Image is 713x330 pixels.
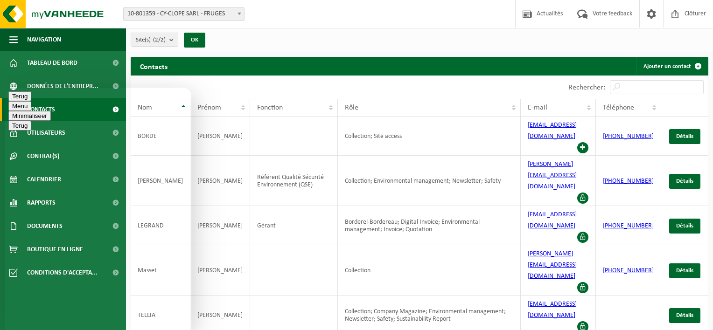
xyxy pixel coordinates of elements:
[27,28,61,51] span: Navigation
[5,88,191,330] iframe: chat widget
[669,219,700,234] a: Détails
[603,104,634,111] span: Téléphone
[528,211,577,229] a: [EMAIL_ADDRESS][DOMAIN_NAME]
[338,245,521,296] td: Collection
[603,178,654,185] a: [PHONE_NUMBER]
[669,129,700,144] a: Détails
[257,104,283,111] span: Fonction
[124,7,244,21] span: 10-801359 - CY-CLOPE SARL - FRUGES
[190,206,250,245] td: [PERSON_NAME]
[669,308,700,323] a: Détails
[136,33,166,47] span: Site(s)
[250,156,338,206] td: Référent Qualité Sécurité Environnement (QSE)
[676,312,693,318] span: Détails
[153,37,166,43] count: (2/2)
[338,117,521,156] td: Collection; Site access
[676,268,693,274] span: Détails
[528,301,577,319] a: [EMAIL_ADDRESS][DOMAIN_NAME]
[676,178,693,184] span: Détails
[123,7,245,21] span: 10-801359 - CY-CLOPE SARL - FRUGES
[528,122,577,140] a: [EMAIL_ADDRESS][DOMAIN_NAME]
[528,250,577,280] a: [PERSON_NAME][EMAIL_ADDRESS][DOMAIN_NAME]
[190,117,250,156] td: [PERSON_NAME]
[338,156,521,206] td: Collection; Environmental management; Newsletter; Safety
[676,133,693,139] span: Détails
[669,263,700,278] a: Détails
[636,57,707,76] a: Ajouter un contact
[669,174,700,189] a: Détails
[676,223,693,229] span: Détails
[603,133,654,140] a: [PHONE_NUMBER]
[27,75,98,98] span: Données de l'entrepr...
[603,222,654,229] a: [PHONE_NUMBER]
[603,267,654,274] a: [PHONE_NUMBER]
[197,104,221,111] span: Prénom
[190,156,250,206] td: [PERSON_NAME]
[131,33,178,47] button: Site(s)(2/2)
[528,161,577,190] a: [PERSON_NAME][EMAIL_ADDRESS][DOMAIN_NAME]
[184,33,205,48] button: OK
[568,84,605,91] label: Rechercher:
[131,57,177,75] h2: Contacts
[345,104,358,111] span: Rôle
[338,206,521,245] td: Borderel-Bordereau; Digital Invoice; Environmental management; Invoice; Quotation
[190,245,250,296] td: [PERSON_NAME]
[27,51,77,75] span: Tableau de bord
[250,206,338,245] td: Gérant
[528,104,547,111] span: E-mail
